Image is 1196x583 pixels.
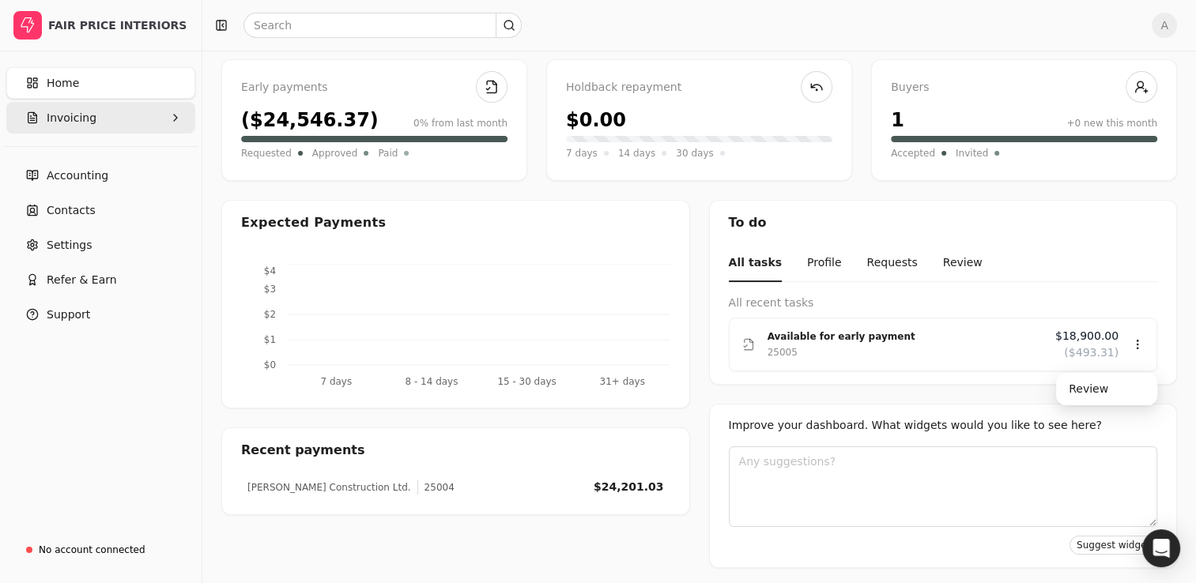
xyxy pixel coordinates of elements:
[566,79,832,96] div: Holdback repayment
[312,145,358,161] span: Approved
[6,264,195,295] button: Refer & Earn
[264,284,276,295] tspan: $3
[47,110,96,126] span: Invoicing
[943,245,983,282] button: Review
[956,145,988,161] span: Invited
[47,307,90,323] span: Support
[241,145,292,161] span: Requested
[710,201,1177,245] div: To do
[6,67,195,99] a: Home
[566,145,598,161] span: 7 days
[6,299,195,330] button: Support
[891,106,904,134] div: 1
[241,79,507,96] div: Early payments
[1059,376,1154,402] div: Review
[47,237,92,254] span: Settings
[1142,529,1180,567] div: Open Intercom Messenger
[1064,344,1119,361] span: ($493.31)
[241,106,379,134] div: ($24,546.37)
[729,295,1158,311] div: All recent tasks
[6,536,195,564] a: No account connected
[566,106,626,134] div: $0.00
[891,145,935,161] span: Accepted
[47,167,108,184] span: Accounting
[6,229,195,261] a: Settings
[600,375,645,386] tspan: 31+ days
[1070,536,1157,555] button: Suggest widget
[807,245,842,282] button: Profile
[1055,328,1119,344] span: $18,900.00
[729,245,782,282] button: All tasks
[48,17,188,33] div: FAIR PRICE INTERIORS
[768,344,798,360] div: 25005
[497,375,556,386] tspan: 15 - 30 days
[618,145,655,161] span: 14 days
[6,102,195,134] button: Invoicing
[594,479,664,495] div: $24,201.03
[417,480,455,495] div: 25004
[264,265,276,276] tspan: $4
[768,329,1043,344] div: Available for early payment
[39,543,145,557] div: No account connected
[47,75,79,92] span: Home
[1066,116,1157,130] div: +0 new this month
[47,202,96,219] span: Contacts
[405,375,458,386] tspan: 8 - 14 days
[264,359,276,370] tspan: $0
[413,116,507,130] div: 0% from last month
[6,194,195,226] a: Contacts
[241,213,386,232] div: Expected Payments
[378,145,398,161] span: Paid
[6,160,195,191] a: Accounting
[264,334,276,345] tspan: $1
[866,245,917,282] button: Requests
[1152,13,1177,38] button: A
[320,375,352,386] tspan: 7 days
[222,428,689,472] div: Recent payments
[47,272,117,288] span: Refer & Earn
[891,79,1157,96] div: Buyers
[247,480,411,495] div: [PERSON_NAME] Construction Ltd.
[676,145,713,161] span: 30 days
[243,13,522,38] input: Search
[264,309,276,320] tspan: $2
[729,417,1158,434] div: Improve your dashboard. What widgets would you like to see here?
